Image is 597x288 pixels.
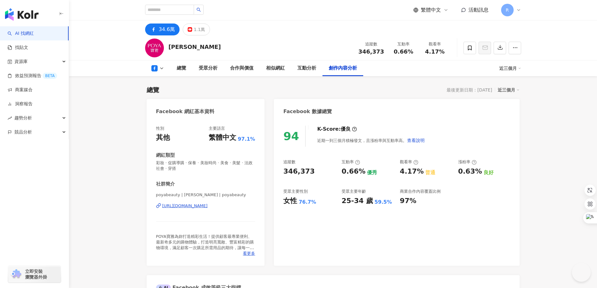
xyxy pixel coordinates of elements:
[25,269,47,280] span: 立即安裝 瀏覽器外掛
[425,169,435,176] div: 普通
[156,181,175,187] div: 社群簡介
[425,49,444,55] span: 4.17%
[484,169,494,176] div: 良好
[156,133,170,143] div: 其他
[209,126,225,131] div: 主要語言
[8,101,33,107] a: 洞察報告
[283,189,308,194] div: 受眾主要性別
[8,266,61,283] a: chrome extension立即安裝 瀏覽器外掛
[498,86,520,94] div: 近三個月
[299,199,316,206] div: 76.7%
[342,159,360,165] div: 互動率
[243,251,255,256] span: 看更多
[169,43,221,51] div: [PERSON_NAME]
[447,87,492,92] div: 最後更新日期：[DATE]
[329,65,357,72] div: 創作內容分析
[407,134,425,147] button: 查看說明
[162,203,208,209] div: [URL][DOMAIN_NAME]
[177,65,186,72] div: 總覽
[156,160,255,171] span: 彩妝 · 促購導購 · 保養 · 美妝時尚 · 美食 · 美髮 · 法政社會 · 穿搭
[8,45,28,51] a: 找貼文
[394,49,413,55] span: 0.66%
[194,25,205,34] div: 1.1萬
[317,134,425,147] div: 近期一到三個月積極發文，且漲粉率與互動率高。
[209,133,236,143] div: 繁體中文
[400,196,416,206] div: 97%
[392,41,416,47] div: 互動率
[423,41,447,47] div: 觀看率
[156,108,215,115] div: Facebook 網紅基本資料
[506,7,509,13] span: R
[342,189,366,194] div: 受眾主要年齡
[8,87,33,93] a: 商案媒合
[458,159,477,165] div: 漲粉率
[147,86,159,94] div: 總覽
[572,263,591,282] iframe: Help Scout Beacon - Open
[230,65,254,72] div: 合作與價值
[317,126,357,133] div: K-Score :
[458,167,482,176] div: 0.63%
[297,65,316,72] div: 互動分析
[283,167,315,176] div: 346,373
[469,7,489,13] span: 活動訊息
[196,8,201,12] span: search
[156,203,255,209] a: [URL][DOMAIN_NAME]
[283,130,299,143] div: 94
[400,167,424,176] div: 4.17%
[156,152,175,159] div: 網紅類型
[156,126,164,131] div: 性別
[156,234,254,256] span: POYA寶雅為妳打造精彩生活！提供顧客最專業便利、最新奇多元的購物體驗，打造明亮寬敞、豐富精彩的購物環境，滿足顧客一次購足所需用品的期待，讓每一位走進POYA寶雅的人，都能體驗最豐富的消費樂趣！
[145,24,180,35] button: 34.6萬
[8,116,12,120] span: rise
[14,125,32,139] span: 競品分析
[407,138,425,143] span: 查看說明
[145,39,164,57] img: KOL Avatar
[342,196,373,206] div: 25-34 歲
[183,24,210,35] button: 1.1萬
[359,48,384,55] span: 346,373
[283,108,332,115] div: Facebook 數據總覽
[199,65,217,72] div: 受眾分析
[499,63,521,73] div: 近三個月
[359,41,384,47] div: 追蹤數
[421,7,441,13] span: 繁體中文
[367,169,377,176] div: 優秀
[159,25,175,34] div: 34.6萬
[8,73,57,79] a: 效益預測報告BETA
[238,136,255,143] span: 97.1%
[14,55,28,69] span: 資源庫
[342,167,365,176] div: 0.66%
[341,126,351,133] div: 優良
[266,65,285,72] div: 相似網紅
[10,269,22,279] img: chrome extension
[400,189,441,194] div: 商業合作內容覆蓋比例
[400,159,418,165] div: 觀看率
[283,196,297,206] div: 女性
[5,8,39,21] img: logo
[14,111,32,125] span: 趨勢分析
[156,192,255,198] span: poyabeauty | [PERSON_NAME] | poyabeauty
[374,199,392,206] div: 59.5%
[8,30,34,37] a: searchAI 找網紅
[283,159,296,165] div: 追蹤數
